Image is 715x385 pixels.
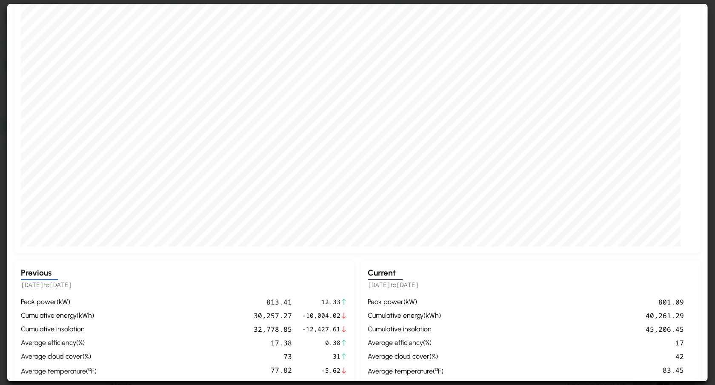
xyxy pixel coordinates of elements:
div: 77.82 [100,365,292,376]
div: peak power ( kW ) [368,297,443,307]
h3: Current [368,267,403,280]
span: [DATE] [49,281,72,289]
span: [DATE] [368,281,391,289]
span: [DATE] [396,281,419,289]
sup: º [435,365,438,372]
div: 45,206.45 [447,324,684,334]
div: cumulative energy ( kWh ) [21,310,97,321]
div: 40,261.29 [447,310,684,321]
div: 32,778.85 [100,324,292,334]
div: average temperature ( F ) [21,365,97,376]
h3: Previous [21,267,58,280]
div: 17.38 [100,338,292,348]
div: 30,257.27 [100,310,292,321]
div: cumulative insolation [21,324,97,334]
div: average cloud cover ( % ) [368,351,443,362]
div: peak power ( kW ) [21,297,97,307]
div: average cloud cover ( % ) [21,351,97,362]
span: -10,004.02 [302,311,340,320]
div: average efficiency ( % ) [21,338,97,348]
div: cumulative energy ( kWh ) [368,310,443,321]
sup: º [88,365,91,372]
span: -5.62 [302,366,340,375]
div: 801.09 [447,297,684,307]
div: average temperature ( F ) [368,365,443,376]
span: -12,427.61 [302,325,340,334]
div: 17 [447,338,684,348]
span: 31 [302,352,340,361]
h5: to [368,280,694,290]
div: cumulative insolation [368,324,443,334]
div: 42 [447,351,684,362]
div: 73 [100,351,292,362]
div: 813.41 [100,297,292,307]
span: 12.33 [302,297,340,307]
div: average efficiency ( % ) [368,338,443,348]
span: 0.38 [302,338,340,348]
div: 83.45 [447,365,684,376]
span: [DATE] [21,281,44,289]
h5: to [21,280,347,290]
